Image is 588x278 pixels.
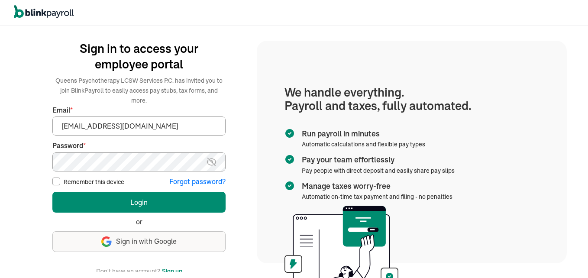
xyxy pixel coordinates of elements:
img: logo [14,5,74,18]
button: Sign up [162,266,182,276]
span: Run payroll in minutes [302,128,422,139]
img: eye [206,157,217,167]
img: google [101,236,112,247]
span: Manage taxes worry-free [302,181,449,192]
h1: Sign in to access your employee portal [52,41,226,72]
button: Sign in with Google [52,231,226,252]
img: checkmark [284,154,295,165]
img: checkmark [284,181,295,191]
input: Your email address [52,116,226,136]
label: Remember this device [64,178,124,186]
span: Pay people with direct deposit and easily share pay slips [302,167,455,175]
span: or [136,217,142,227]
h1: We handle everything. Payroll and taxes, fully automated. [284,86,539,113]
label: Email [52,105,226,115]
span: Automatic calculations and flexible pay types [302,140,425,148]
span: Pay your team effortlessly [302,154,451,165]
label: Password [52,141,226,151]
span: Queens Psychotherapy LCSW Services P.C. has invited you to join BlinkPayroll to easily access pay... [55,77,223,104]
span: Sign in with Google [116,236,177,246]
span: Don't have an account? [96,266,160,276]
img: checkmark [284,128,295,139]
button: Forgot password? [169,177,226,187]
button: Login [52,192,226,213]
span: Automatic on-time tax payment and filing - no penalties [302,193,452,200]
